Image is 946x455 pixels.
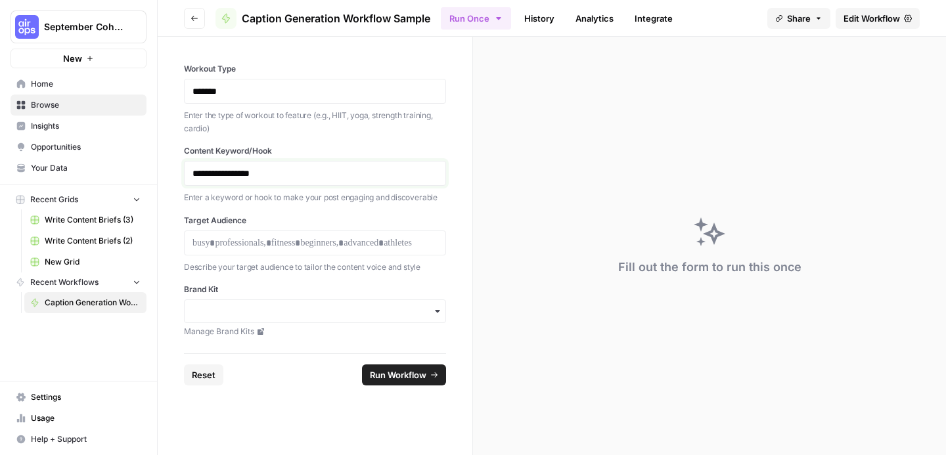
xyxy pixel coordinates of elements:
[30,276,99,288] span: Recent Workflows
[184,284,446,295] label: Brand Kit
[63,52,82,65] span: New
[11,272,146,292] button: Recent Workflows
[362,364,446,385] button: Run Workflow
[11,408,146,429] a: Usage
[31,99,141,111] span: Browse
[11,158,146,179] a: Your Data
[441,7,511,30] button: Run Once
[11,137,146,158] a: Opportunities
[24,209,146,230] a: Write Content Briefs (3)
[11,429,146,450] button: Help + Support
[192,368,215,381] span: Reset
[370,368,426,381] span: Run Workflow
[516,8,562,29] a: History
[31,78,141,90] span: Home
[11,95,146,116] a: Browse
[31,412,141,424] span: Usage
[767,8,830,29] button: Share
[627,8,681,29] a: Integrate
[568,8,621,29] a: Analytics
[184,215,446,227] label: Target Audience
[184,326,446,337] a: Manage Brand Kits
[844,12,900,25] span: Edit Workflow
[618,258,801,276] div: Fill out the form to run this once
[44,20,124,33] span: September Cohort
[24,292,146,313] a: Caption Generation Workflow Sample
[184,191,446,204] p: Enter a keyword or hook to make your post engaging and discoverable
[787,12,811,25] span: Share
[24,251,146,272] a: New Grid
[242,11,430,26] span: Caption Generation Workflow Sample
[184,145,446,157] label: Content Keyword/Hook
[45,235,141,247] span: Write Content Briefs (2)
[31,120,141,132] span: Insights
[215,8,430,29] a: Caption Generation Workflow Sample
[11,49,146,68] button: New
[11,190,146,209] button: Recent Grids
[45,297,141,309] span: Caption Generation Workflow Sample
[45,214,141,226] span: Write Content Briefs (3)
[184,364,223,385] button: Reset
[11,387,146,408] a: Settings
[15,15,39,39] img: September Cohort Logo
[31,141,141,153] span: Opportunities
[11,11,146,43] button: Workspace: September Cohort
[184,261,446,274] p: Describe your target audience to tailor the content voice and style
[184,63,446,75] label: Workout Type
[31,162,141,174] span: Your Data
[11,116,146,137] a: Insights
[11,74,146,95] a: Home
[45,256,141,268] span: New Grid
[836,8,920,29] a: Edit Workflow
[31,391,141,403] span: Settings
[184,109,446,135] p: Enter the type of workout to feature (e.g., HIIT, yoga, strength training, cardio)
[31,433,141,445] span: Help + Support
[30,194,78,206] span: Recent Grids
[24,230,146,251] a: Write Content Briefs (2)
